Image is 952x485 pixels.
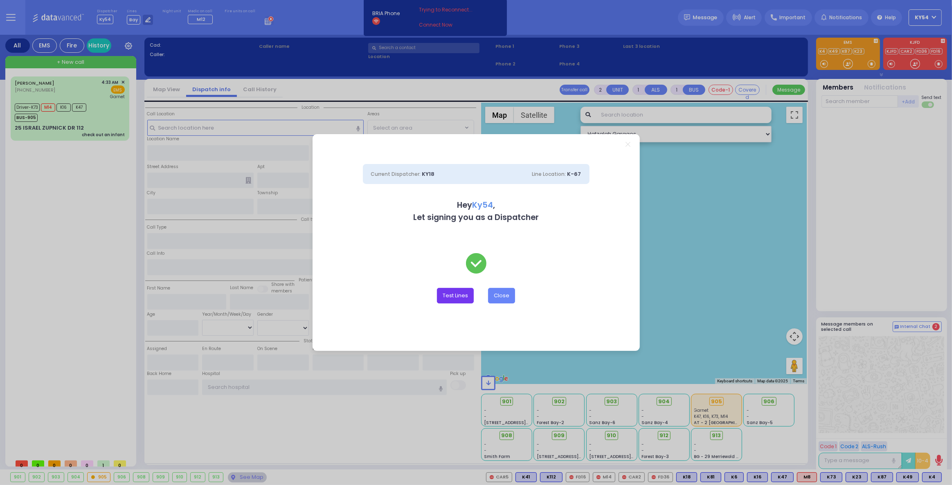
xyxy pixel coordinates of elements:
span: Ky54 [472,200,493,211]
a: Close [626,142,630,146]
button: Test Lines [437,288,474,303]
b: Hey , [457,200,495,211]
img: check-green.svg [466,253,486,274]
span: K-67 [567,170,581,178]
button: Close [488,288,515,303]
span: KY18 [422,170,435,178]
b: Let signing you as a Dispatcher [413,212,539,223]
span: Current Dispatcher: [371,171,421,177]
span: Line Location: [532,171,566,177]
